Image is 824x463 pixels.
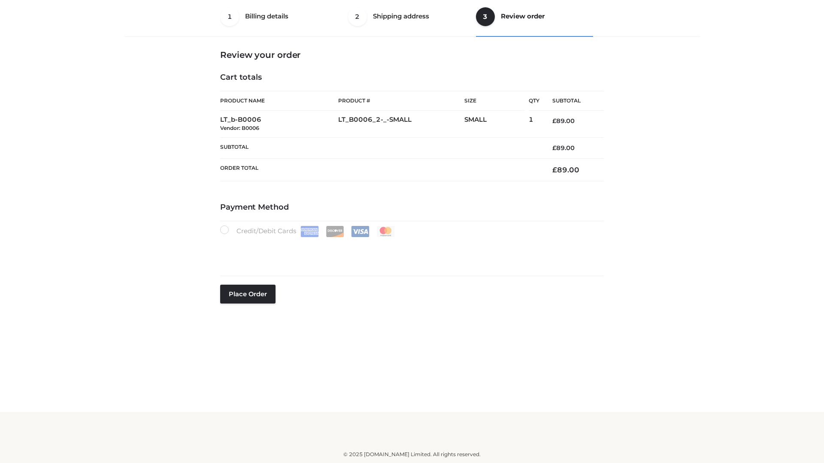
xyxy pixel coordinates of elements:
bdi: 89.00 [552,117,575,125]
span: £ [552,165,557,174]
th: Product Name [220,91,338,111]
td: LT_b-B0006 [220,111,338,138]
th: Qty [529,91,539,111]
td: 1 [529,111,539,138]
img: Mastercard [376,226,395,237]
h3: Review your order [220,50,604,60]
bdi: 89.00 [552,165,579,174]
div: © 2025 [DOMAIN_NAME] Limited. All rights reserved. [127,450,697,459]
button: Place order [220,285,276,304]
th: Size [464,91,524,111]
span: £ [552,117,556,125]
span: £ [552,144,556,152]
th: Order Total [220,159,539,181]
h4: Payment Method [220,203,604,212]
small: Vendor: B0006 [220,125,259,131]
img: Discover [326,226,344,237]
bdi: 89.00 [552,144,575,152]
td: SMALL [464,111,529,138]
iframe: Secure payment input frame [218,235,602,267]
th: Subtotal [539,91,604,111]
td: LT_B0006_2-_-SMALL [338,111,464,138]
img: Visa [351,226,370,237]
th: Subtotal [220,137,539,158]
th: Product # [338,91,464,111]
img: Amex [300,226,319,237]
label: Credit/Debit Cards [220,225,396,237]
h4: Cart totals [220,73,604,82]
